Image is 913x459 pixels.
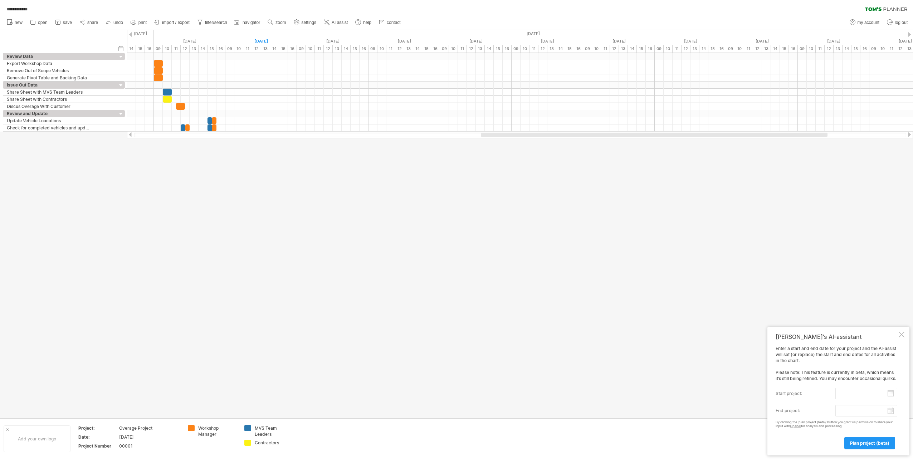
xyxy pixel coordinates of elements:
span: zoom [275,20,286,25]
div: 09 [655,45,664,53]
div: 11 [386,45,395,53]
div: Update Vehicle Loacations [7,117,90,124]
div: 10 [735,45,744,53]
div: 10 [234,45,243,53]
div: Check for completed vehicles and update sheet [7,124,90,131]
div: 16 [646,45,655,53]
div: 16 [503,45,512,53]
a: undo [104,18,125,27]
span: help [363,20,371,25]
div: Monday, 8 September 2025 [512,38,583,45]
div: 12 [252,45,261,53]
span: AI assist [332,20,348,25]
div: 15 [851,45,860,53]
div: Date: [78,434,118,440]
a: log out [885,18,910,27]
div: Contractors [255,440,294,446]
div: 14 [699,45,708,53]
div: Friday, 12 September 2025 [798,38,869,45]
div: Wednesday, 10 September 2025 [655,38,726,45]
span: open [38,20,48,25]
div: 13 [762,45,771,53]
div: 10 [664,45,673,53]
div: 13 [404,45,413,53]
div: 13 [619,45,628,53]
span: my account [858,20,879,25]
div: 15 [136,45,145,53]
div: 12 [467,45,476,53]
div: Thursday, 11 September 2025 [726,38,798,45]
div: 14 [127,45,136,53]
a: save [53,18,74,27]
div: 16 [860,45,869,53]
div: 12 [395,45,404,53]
div: 15 [207,45,216,53]
a: OpenAI [790,424,801,428]
div: 13 [261,45,270,53]
div: Export Workshop Data [7,60,90,67]
div: Project: [78,425,118,431]
div: 14 [342,45,351,53]
div: 13 [476,45,485,53]
div: 14 [270,45,279,53]
a: my account [848,18,882,27]
div: 11 [172,45,181,53]
div: Discus Overage With Customer [7,103,90,110]
div: 09 [726,45,735,53]
div: 11 [816,45,825,53]
a: AI assist [322,18,350,27]
div: Share Sheet with MVS Team Leaders [7,89,90,95]
div: 14 [413,45,422,53]
div: 10 [306,45,315,53]
div: 14 [556,45,565,53]
a: new [5,18,25,27]
div: 00001 [119,443,179,449]
div: 16 [145,45,154,53]
span: navigator [243,20,260,25]
div: 15 [351,45,360,53]
div: 12 [181,45,190,53]
div: 09 [440,45,449,53]
div: 10 [878,45,887,53]
div: Add your own logo [4,425,70,452]
div: Issue Out Data [7,82,90,88]
span: contact [387,20,401,25]
div: 11 [315,45,324,53]
div: 10 [449,45,458,53]
div: 11 [887,45,896,53]
div: 09 [225,45,234,53]
div: 13 [190,45,199,53]
div: 16 [717,45,726,53]
div: 12 [324,45,333,53]
div: 15 [780,45,789,53]
div: 12 [610,45,619,53]
div: 10 [592,45,601,53]
div: 15 [565,45,574,53]
div: Remove Out of Scope Vehicles [7,67,90,74]
div: By clicking the 'plan project (beta)' button you grant us permission to share your input with for... [776,420,897,428]
span: undo [113,20,123,25]
span: new [15,20,23,25]
div: 16 [431,45,440,53]
div: 13 [547,45,556,53]
a: plan project (beta) [844,437,895,449]
div: 15 [494,45,503,53]
div: 16 [216,45,225,53]
div: 15 [708,45,717,53]
div: 15 [637,45,646,53]
div: 09 [154,45,163,53]
div: Share Sheet with Contractors [7,96,90,103]
div: 11 [243,45,252,53]
div: 09 [869,45,878,53]
div: 12 [825,45,834,53]
div: 14 [771,45,780,53]
a: filter/search [195,18,229,27]
div: 14 [843,45,851,53]
div: 16 [574,45,583,53]
div: 11 [744,45,753,53]
div: 11 [601,45,610,53]
div: 09 [297,45,306,53]
div: 12 [753,45,762,53]
div: [DATE] [119,434,179,440]
div: Review and Update [7,110,90,117]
